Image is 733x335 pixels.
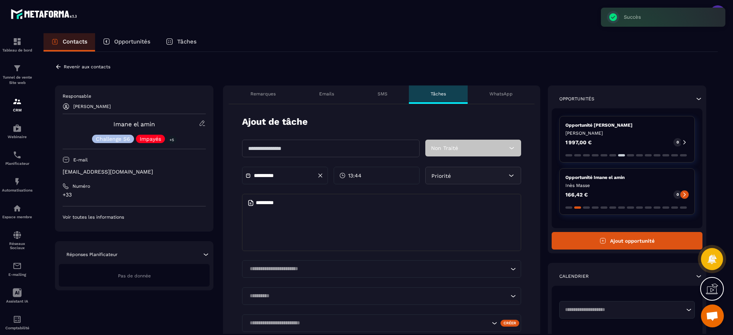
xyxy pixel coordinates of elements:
p: Ajout de tâche [242,116,308,128]
img: formation [13,97,22,106]
p: Impayés [140,136,161,142]
p: [PERSON_NAME] [565,130,689,136]
p: Remarques [250,91,276,97]
p: [PERSON_NAME] [73,104,111,109]
p: Réseaux Sociaux [2,242,32,250]
p: Emails [319,91,334,97]
p: [EMAIL_ADDRESS][DOMAIN_NAME] [63,168,206,176]
a: emailemailE-mailing [2,256,32,282]
p: Calendrier [559,273,589,279]
a: Opportunités [95,33,158,52]
input: Search for option [247,265,509,273]
input: Search for option [562,306,684,314]
p: Planificateur [2,161,32,166]
div: Search for option [242,260,521,278]
div: Ouvrir le chat [701,304,724,327]
input: Search for option [247,292,509,300]
img: formation [13,37,22,46]
div: Créer [501,320,519,327]
p: Opportunités [559,96,594,102]
a: formationformationCRM [2,91,32,118]
img: automations [13,124,22,133]
p: Revenir aux contacts [64,64,110,69]
p: +33 [63,191,206,198]
p: Voir toutes les informations [63,214,206,220]
img: email [13,261,22,271]
p: Comptabilité [2,326,32,330]
a: Contacts [44,33,95,52]
span: 13:44 [348,172,362,179]
div: Search for option [559,301,695,319]
p: Opportunités [114,38,150,45]
p: Tâches [177,38,197,45]
div: Search for option [242,287,521,305]
a: Imane el amin [113,121,155,128]
p: Challenge S6 [96,136,130,142]
span: Priorité [431,173,451,179]
p: WhatsApp [489,91,513,97]
p: Tâches [431,91,446,97]
p: 0 [676,140,679,145]
p: Inès Masse [565,182,689,188]
p: Webinaire [2,135,32,139]
p: Opportunité Imane el amin [565,174,689,180]
p: 1 997,00 € [565,140,592,145]
p: Contacts [63,38,87,45]
p: CRM [2,108,32,112]
p: Tableau de bord [2,48,32,52]
a: formationformationTunnel de vente Site web [2,58,32,91]
img: formation [13,64,22,73]
p: Numéro [73,183,90,189]
p: E-mail [73,157,88,163]
img: logo [11,7,79,21]
input: Search for option [247,319,490,327]
p: Automatisations [2,188,32,192]
a: social-networksocial-networkRéseaux Sociaux [2,225,32,256]
p: +5 [167,136,177,144]
p: E-mailing [2,272,32,277]
p: Responsable [63,93,206,99]
a: schedulerschedulerPlanificateur [2,145,32,171]
p: SMS [378,91,387,97]
span: Non Traité [431,145,458,151]
a: automationsautomationsWebinaire [2,118,32,145]
p: Espace membre [2,215,32,219]
img: social-network [13,230,22,240]
a: automationsautomationsEspace membre [2,198,32,225]
img: accountant [13,315,22,324]
p: Assistant IA [2,299,32,303]
a: automationsautomationsAutomatisations [2,171,32,198]
img: automations [13,204,22,213]
p: Réponses Planificateur [66,251,118,258]
p: Tunnel de vente Site web [2,75,32,85]
a: Assistant IA [2,282,32,309]
a: Tâches [158,33,204,52]
button: Ajout opportunité [552,232,702,250]
p: Opportunité [PERSON_NAME] [565,122,689,128]
div: Search for option [242,314,521,332]
p: 166,42 € [565,192,588,197]
img: automations [13,177,22,186]
p: 0 [676,192,679,197]
span: Pas de donnée [118,273,151,279]
a: formationformationTableau de bord [2,31,32,58]
img: scheduler [13,150,22,159]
